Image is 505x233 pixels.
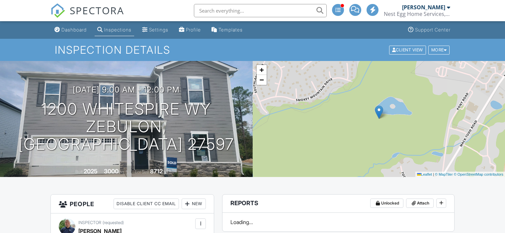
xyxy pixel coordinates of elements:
[402,4,445,11] div: [PERSON_NAME]
[186,27,201,32] div: Profile
[78,220,101,225] span: Inspector
[52,24,89,36] a: Dashboard
[405,24,453,36] a: Support Center
[164,169,172,174] span: sq.ft.
[150,168,163,175] div: 8712
[454,172,503,176] a: © OpenStreetMap contributors
[11,100,242,153] h1: 1200 Whitespire Wy Zebulon, [GEOGRAPHIC_DATA] 27597
[259,76,264,84] span: −
[384,11,450,17] div: Nest Egg Home Services, LLC
[149,27,168,32] div: Settings
[120,169,129,174] span: sq. ft.
[182,199,206,209] div: New
[75,169,83,174] span: Built
[95,24,134,36] a: Inspections
[194,4,327,17] input: Search everything...
[257,75,267,85] a: Zoom out
[135,169,149,174] span: Lot Size
[388,47,428,52] a: Client View
[50,3,65,18] img: The Best Home Inspection Software - Spectora
[417,172,432,176] a: Leaflet
[104,27,131,32] div: Inspections
[389,45,426,54] div: Client View
[104,168,119,175] div: 3000
[114,199,179,209] div: Disable Client CC Email
[176,24,204,36] a: Company Profile
[218,27,243,32] div: Templates
[73,85,180,94] h3: [DATE] 9:00 am - 12:00 pm
[61,27,87,32] div: Dashboard
[139,24,171,36] a: Settings
[55,44,450,56] h1: Inspection Details
[50,9,124,23] a: SPECTORA
[257,65,267,75] a: Zoom in
[51,195,214,213] h3: People
[209,24,245,36] a: Templates
[84,168,98,175] div: 2025
[435,172,453,176] a: © MapTiler
[415,27,451,32] div: Support Center
[433,172,434,176] span: |
[259,66,264,74] span: +
[70,3,124,17] span: SPECTORA
[375,105,383,119] img: Marker
[103,220,124,225] span: (requested)
[428,45,450,54] div: More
